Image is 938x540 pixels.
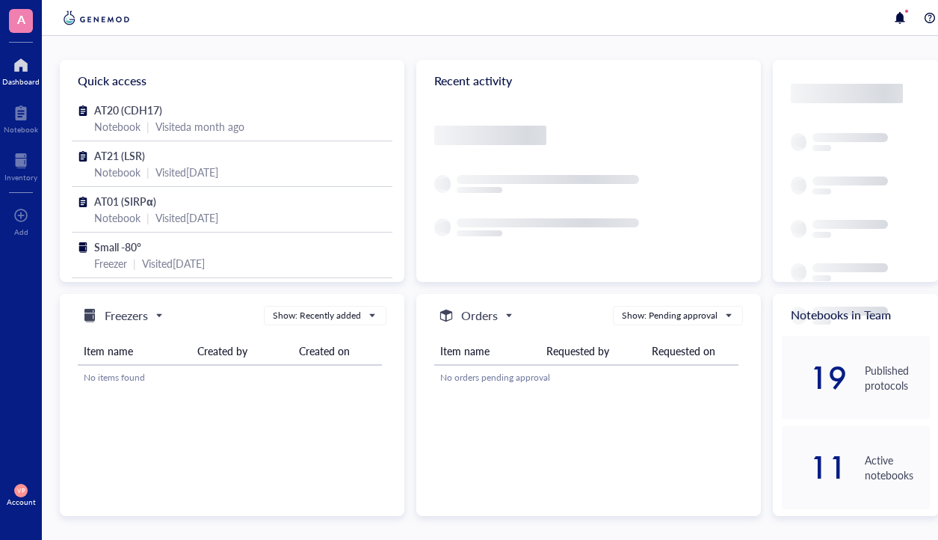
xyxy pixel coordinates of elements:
th: Requested by [540,337,647,365]
img: genemod-logo [60,9,133,27]
h5: Orders [461,307,498,325]
th: Requested on [646,337,738,365]
span: A [17,10,25,28]
a: Notebook [4,101,38,134]
a: Dashboard [2,53,40,86]
div: | [146,164,149,180]
span: Small -80° [94,239,141,254]
span: AT01 (SIRPα) [94,194,156,209]
div: Active notebooks [865,452,930,482]
div: Freezer [94,255,127,271]
div: Visited [DATE] [155,164,218,180]
div: No orders pending approval [440,371,732,384]
h5: Freezers [105,307,148,325]
span: VP [17,487,25,494]
span: AT21 (LSR) [94,148,145,163]
th: Item name [78,337,191,365]
div: Visited [DATE] [142,255,205,271]
div: Notebook [94,118,141,135]
div: Account [7,497,36,506]
div: 19 [782,366,847,390]
div: No items found [84,371,376,384]
div: Notebook [4,125,38,134]
span: AT20 (CDH17) [94,102,162,117]
div: Notebook [94,209,141,226]
div: Quick access [60,60,404,102]
th: Created on [293,337,382,365]
th: Item name [434,337,540,365]
div: Inventory [4,173,37,182]
div: | [146,209,149,226]
div: Visited [DATE] [155,209,218,226]
div: Add [14,227,28,236]
div: Show: Recently added [273,309,361,322]
div: | [133,255,136,271]
div: Visited a month ago [155,118,244,135]
div: | [146,118,149,135]
div: Notebook [94,164,141,180]
a: Inventory [4,149,37,182]
div: Dashboard [2,77,40,86]
div: 11 [782,455,847,479]
th: Created by [191,337,293,365]
div: Recent activity [416,60,761,102]
div: Show: Pending approval [622,309,718,322]
div: Published protocols [865,363,930,393]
